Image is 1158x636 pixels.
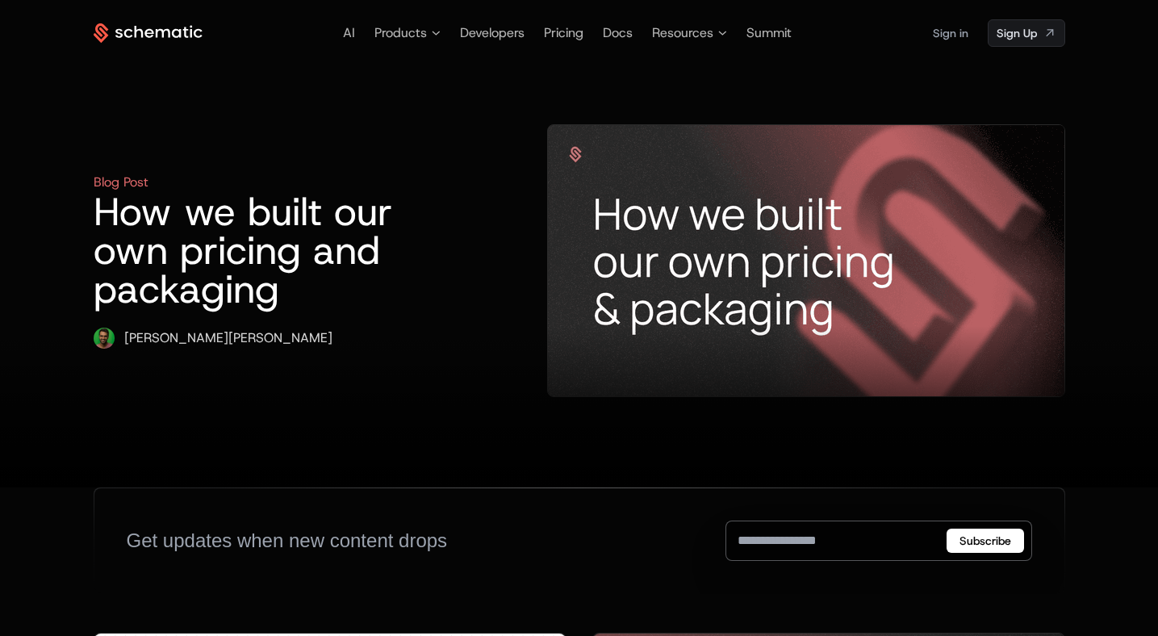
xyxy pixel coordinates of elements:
a: Summit [746,24,792,41]
button: Subscribe [947,529,1024,553]
h1: How we built our own pricing and packaging [94,192,444,308]
span: Products [374,23,427,43]
a: Developers [460,24,525,41]
div: Get updates when new content drops [127,528,448,554]
div: Blog Post [94,173,148,192]
a: Pricing [544,24,583,41]
a: Sign in [933,20,968,46]
a: [object Object] [988,19,1065,47]
span: Sign Up [997,25,1037,41]
a: Docs [603,24,633,41]
span: Resources [652,23,713,43]
a: Blog PostHow we built our own pricing and packagingimagejas[PERSON_NAME][PERSON_NAME]image [94,124,1065,397]
img: image [548,125,1064,396]
a: AI [343,24,355,41]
